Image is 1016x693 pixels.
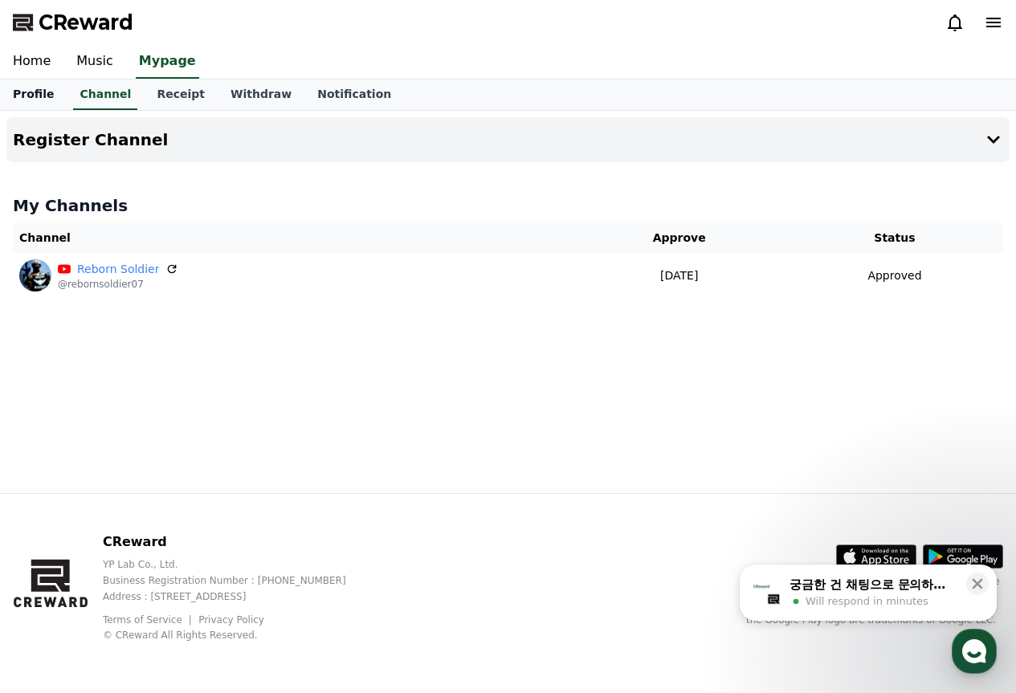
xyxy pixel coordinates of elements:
[207,509,308,549] a: Settings
[304,79,404,110] a: Notification
[103,532,372,552] p: CReward
[579,267,780,284] p: [DATE]
[238,533,277,546] span: Settings
[103,574,372,587] p: Business Registration Number : [PHONE_NUMBER]
[41,533,69,546] span: Home
[103,590,372,603] p: Address : [STREET_ADDRESS]
[63,45,126,79] a: Music
[106,509,207,549] a: Messages
[573,223,786,253] th: Approve
[218,79,304,110] a: Withdraw
[19,259,51,291] img: Reborn Soldier
[103,614,194,626] a: Terms of Service
[103,558,372,571] p: YP Lab Co., Ltd.
[103,629,372,642] p: © CReward All Rights Reserved.
[136,45,199,79] a: Mypage
[144,79,218,110] a: Receipt
[13,131,168,149] h4: Register Channel
[77,261,159,278] a: Reborn Soldier
[58,278,178,291] p: @rebornsoldier07
[39,10,133,35] span: CReward
[198,614,264,626] a: Privacy Policy
[13,194,1003,217] h4: My Channels
[786,223,1003,253] th: Status
[13,223,573,253] th: Channel
[13,10,133,35] a: CReward
[867,267,921,284] p: Approved
[6,117,1010,162] button: Register Channel
[5,509,106,549] a: Home
[133,534,181,547] span: Messages
[73,79,137,110] a: Channel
